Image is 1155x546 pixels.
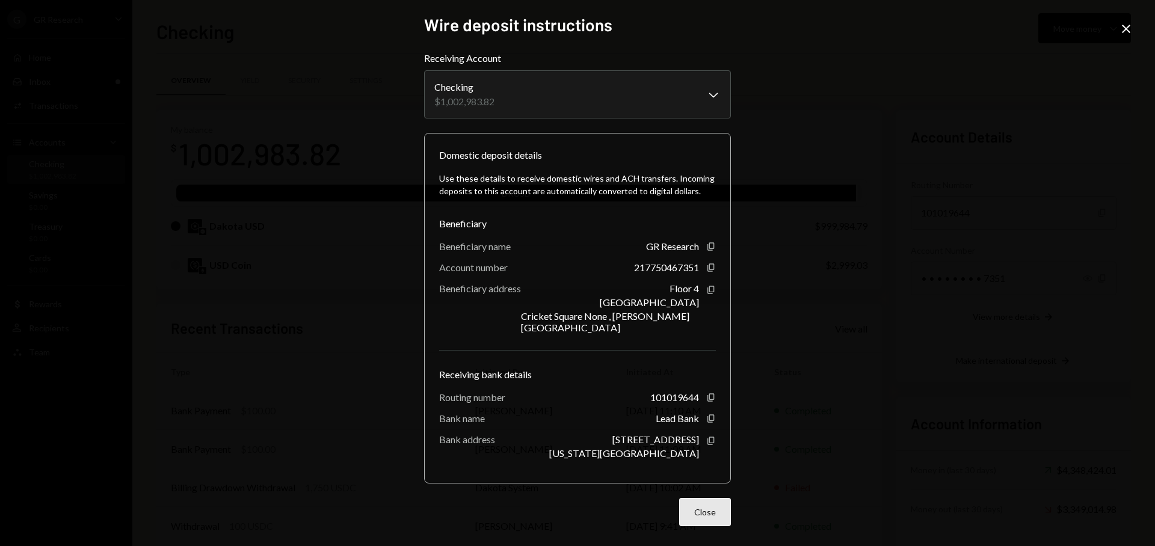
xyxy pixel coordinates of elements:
label: Receiving Account [424,51,731,66]
div: Routing number [439,391,505,403]
div: Lead Bank [656,413,699,424]
div: 217750467351 [634,262,699,273]
div: Beneficiary [439,216,716,231]
div: GR Research [646,241,699,252]
div: Receiving bank details [439,367,716,382]
div: [US_STATE][GEOGRAPHIC_DATA] [549,447,699,459]
div: Domestic deposit details [439,148,542,162]
div: Bank address [439,434,495,445]
div: Use these details to receive domestic wires and ACH transfers. Incoming deposits to this account ... [439,172,716,197]
div: [GEOGRAPHIC_DATA] [600,296,699,308]
div: Account number [439,262,508,273]
button: Receiving Account [424,70,731,118]
button: Close [679,498,731,526]
div: 101019644 [650,391,699,403]
div: Cricket Square None , [PERSON_NAME][GEOGRAPHIC_DATA] [521,310,699,333]
div: Beneficiary address [439,283,521,294]
div: Beneficiary name [439,241,511,252]
div: Bank name [439,413,485,424]
div: Floor 4 [670,283,699,294]
div: [STREET_ADDRESS] [612,434,699,445]
h2: Wire deposit instructions [424,13,731,37]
